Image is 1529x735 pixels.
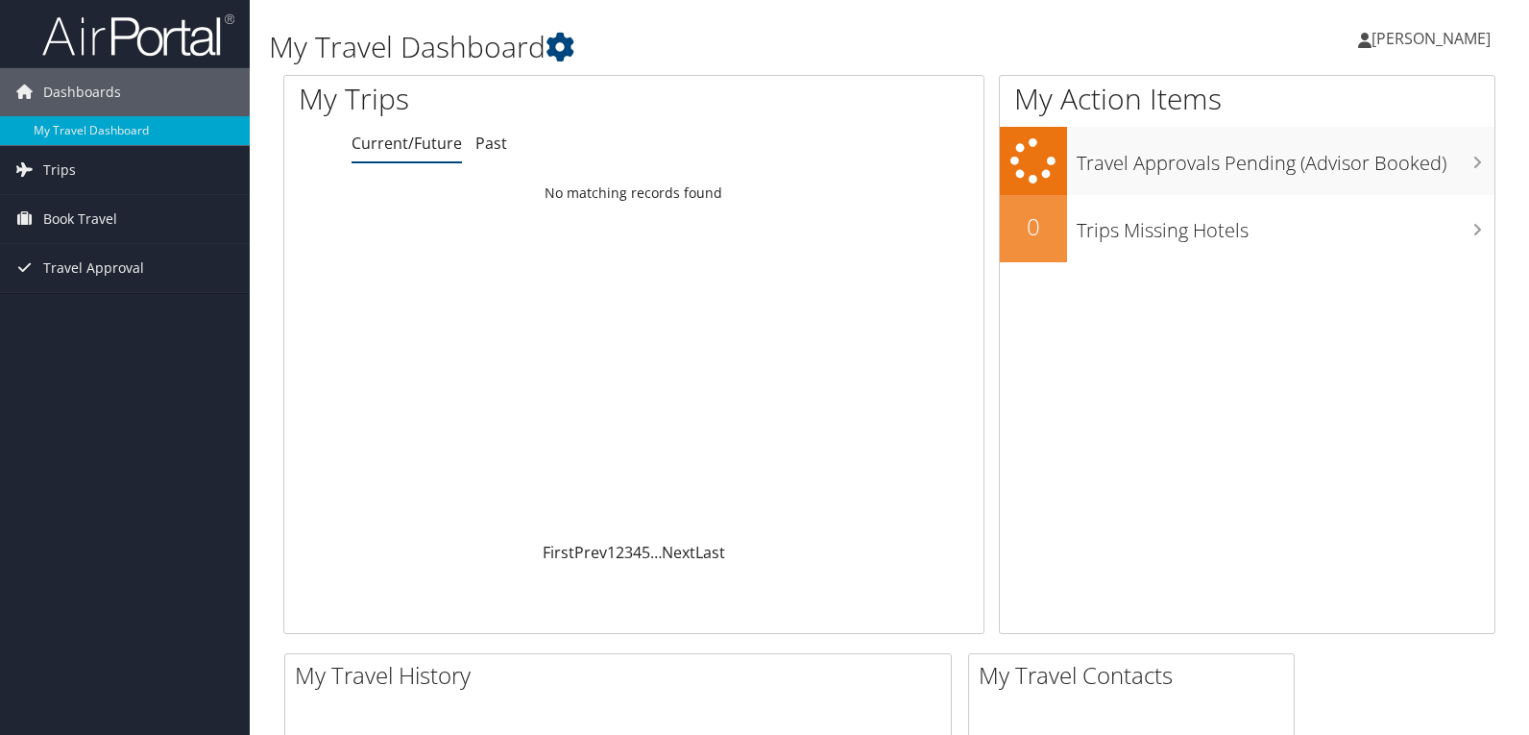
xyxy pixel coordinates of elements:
[624,542,633,563] a: 3
[284,176,983,210] td: No matching records found
[662,542,695,563] a: Next
[574,542,607,563] a: Prev
[475,133,507,154] a: Past
[695,542,725,563] a: Last
[42,12,234,58] img: airportal-logo.png
[642,542,650,563] a: 5
[43,195,117,243] span: Book Travel
[43,68,121,116] span: Dashboards
[1077,208,1494,244] h3: Trips Missing Hotels
[1000,127,1494,195] a: Travel Approvals Pending (Advisor Booked)
[43,146,76,194] span: Trips
[299,79,678,119] h1: My Trips
[633,542,642,563] a: 4
[43,244,144,292] span: Travel Approval
[1000,79,1494,119] h1: My Action Items
[650,542,662,563] span: …
[979,659,1294,692] h2: My Travel Contacts
[543,542,574,563] a: First
[1077,140,1494,177] h3: Travel Approvals Pending (Advisor Booked)
[1371,28,1491,49] span: [PERSON_NAME]
[295,659,951,692] h2: My Travel History
[1000,210,1067,243] h2: 0
[616,542,624,563] a: 2
[269,27,1096,67] h1: My Travel Dashboard
[1358,10,1510,67] a: [PERSON_NAME]
[1000,195,1494,262] a: 0Trips Missing Hotels
[352,133,462,154] a: Current/Future
[607,542,616,563] a: 1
